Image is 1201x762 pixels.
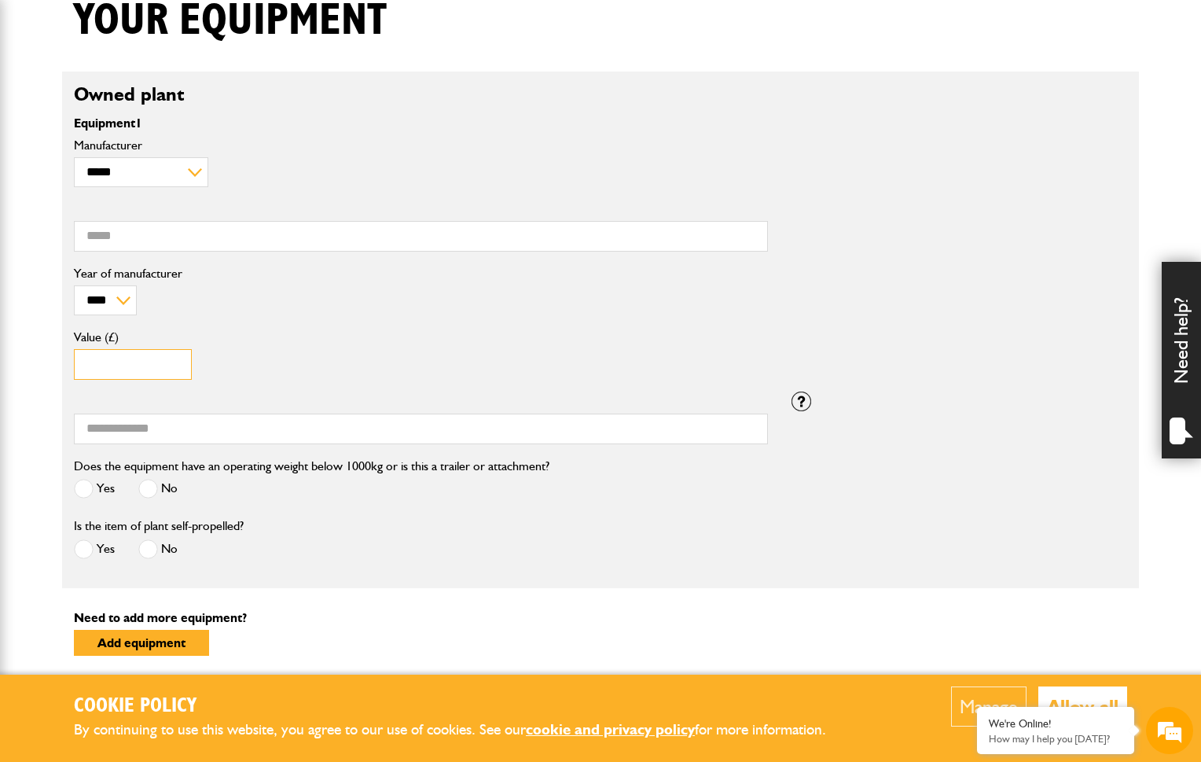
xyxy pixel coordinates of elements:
[20,285,287,471] textarea: Type your message and hit 'Enter'
[258,8,296,46] div: Minimize live chat window
[951,687,1027,727] button: Manage
[74,718,852,742] p: By continuing to use this website, you agree to our use of cookies. See our for more information.
[74,612,1127,624] p: Need to add more equipment?
[74,117,768,130] p: Equipment
[20,192,287,226] input: Enter your email address
[74,630,209,656] button: Add equipment
[74,520,244,532] label: Is the item of plant self-propelled?
[74,83,1127,106] h2: Owned plant
[20,145,287,180] input: Enter your last name
[135,116,142,131] span: 1
[74,694,852,719] h2: Cookie Policy
[82,88,264,109] div: Chat with us now
[20,238,287,273] input: Enter your phone number
[138,479,178,499] label: No
[74,479,115,499] label: Yes
[74,267,768,280] label: Year of manufacturer
[138,539,178,559] label: No
[27,87,66,109] img: d_20077148190_company_1631870298795_20077148190
[526,720,695,738] a: cookie and privacy policy
[74,139,768,152] label: Manufacturer
[74,539,115,559] label: Yes
[214,484,285,506] em: Start Chat
[1162,262,1201,458] div: Need help?
[1038,687,1127,727] button: Allow all
[74,331,768,344] label: Value (£)
[989,717,1122,731] div: We're Online!
[989,733,1122,745] p: How may I help you today?
[74,460,549,473] label: Does the equipment have an operating weight below 1000kg or is this a trailer or attachment?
